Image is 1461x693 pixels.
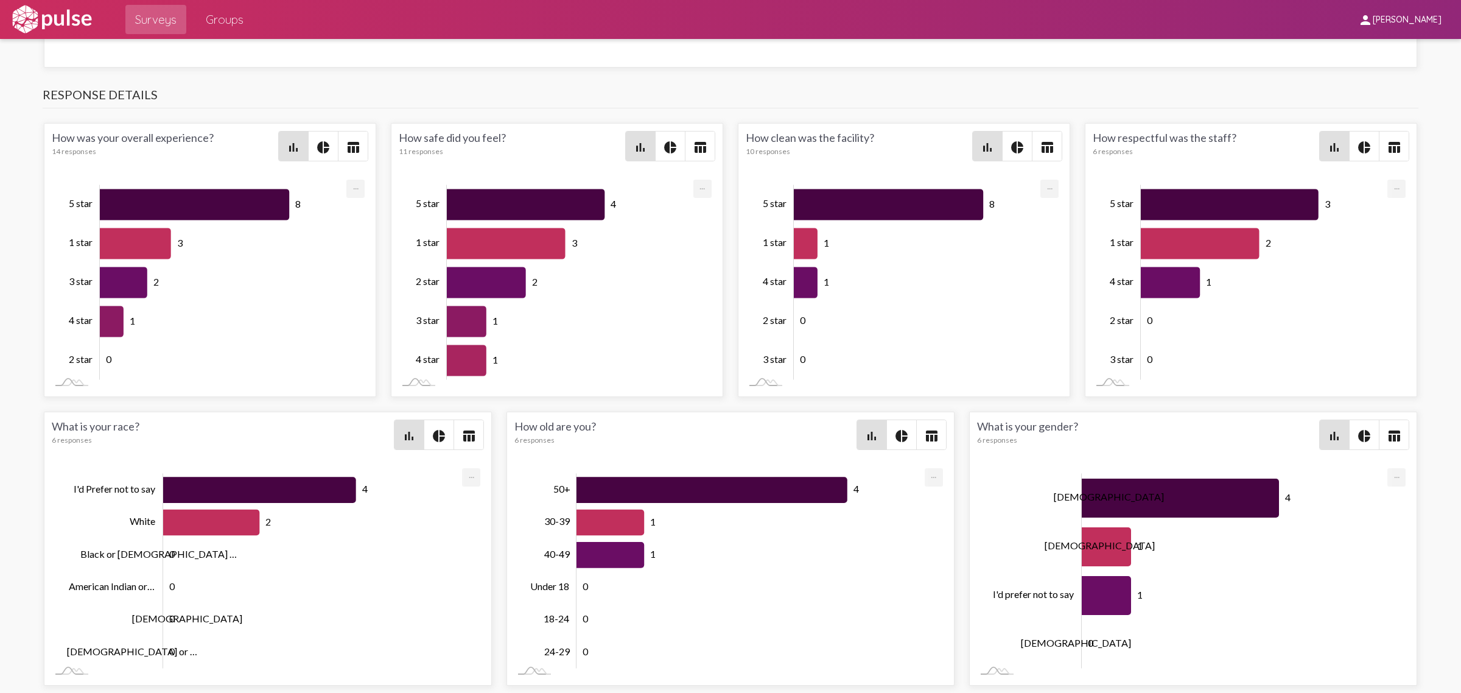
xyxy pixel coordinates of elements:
[1032,132,1062,161] button: Table view
[447,189,604,376] g: Series
[1110,275,1133,287] tspan: 4 star
[338,132,368,161] button: Table view
[1010,140,1025,155] mat-icon: pie_chart
[1379,420,1409,449] button: Table view
[993,588,1074,600] tspan: I'd prefer not to say
[530,580,569,592] tspan: Under 18
[1147,314,1153,326] tspan: 0
[106,353,112,365] tspan: 0
[583,580,589,592] tspan: 0
[52,435,394,445] div: 6 responses
[67,185,346,381] g: Chart
[163,477,356,665] g: Series
[1054,491,1164,502] tspan: [DEMOGRAPHIC_DATA]
[973,132,1002,161] button: Bar chart
[917,420,946,449] button: Table view
[1045,540,1155,551] tspan: [DEMOGRAPHIC_DATA]
[153,276,159,287] tspan: 2
[514,435,857,445] div: 6 responses
[544,548,570,560] tspan: 40-49
[416,236,440,248] tspan: 1 star
[394,420,424,449] button: Bar chart
[399,147,625,156] div: 11 responses
[1110,236,1133,248] tspan: 1 star
[693,180,712,191] a: Export [Press ENTER or use arrow keys to navigate]
[553,483,570,494] tspan: 50+
[1325,198,1331,209] tspan: 3
[1093,131,1319,161] div: How respectful was the staff?
[346,140,360,155] mat-icon: table_chart
[206,9,243,30] span: Groups
[1387,180,1406,191] a: Export [Press ENTER or use arrow keys to navigate]
[1357,140,1372,155] mat-icon: pie_chart
[992,473,1387,669] g: Chart
[544,646,570,657] tspan: 24-29
[650,515,656,527] tspan: 1
[977,420,1319,450] div: What is your gender?
[69,353,93,365] tspan: 2 star
[416,353,440,365] tspan: 4 star
[800,314,806,326] tspan: 0
[633,140,648,155] mat-icon: bar_chart
[693,140,707,155] mat-icon: table_chart
[399,131,625,161] div: How safe did you feel?
[980,140,995,155] mat-icon: bar_chart
[1348,8,1451,30] button: [PERSON_NAME]
[416,314,440,326] tspan: 3 star
[43,87,1418,108] h3: Response Details
[424,420,454,449] button: Pie style chart
[69,580,155,592] tspan: American Indian or…
[1082,479,1279,664] g: Series
[67,646,197,657] tspan: [DEMOGRAPHIC_DATA] or …
[746,147,972,156] div: 10 responses
[864,429,879,443] mat-icon: bar_chart
[296,198,301,209] tspan: 8
[853,483,859,494] tspan: 4
[530,473,924,669] g: Chart
[414,185,693,381] g: Chart
[1320,132,1349,161] button: Bar chart
[531,276,537,287] tspan: 2
[1350,132,1379,161] button: Pie style chart
[989,198,995,209] tspan: 8
[100,189,289,376] g: Series
[763,236,787,248] tspan: 1 star
[1040,180,1059,191] a: Export [Press ENTER or use arrow keys to navigate]
[416,197,440,209] tspan: 5 star
[1358,13,1373,27] mat-icon: person
[611,198,616,209] tspan: 4
[69,236,93,248] tspan: 1 star
[1141,189,1319,376] g: Series
[80,548,237,560] tspan: Black or [DEMOGRAPHIC_DATA] …
[583,613,589,624] tspan: 0
[1110,314,1133,326] tspan: 2 star
[74,483,156,494] tspan: I'd Prefer not to say
[130,315,135,326] tspan: 1
[1320,420,1349,449] button: Bar chart
[1206,276,1211,287] tspan: 1
[52,420,394,450] div: What is your race?
[130,515,155,527] tspan: White
[1327,140,1342,155] mat-icon: bar_chart
[1387,429,1401,443] mat-icon: table_chart
[309,132,338,161] button: Pie style chart
[576,477,847,665] g: Series
[362,483,368,494] tspan: 4
[1357,429,1372,443] mat-icon: pie_chart
[1040,140,1054,155] mat-icon: table_chart
[69,314,93,326] tspan: 4 star
[544,613,569,624] tspan: 18-24
[177,237,183,248] tspan: 3
[763,275,787,287] tspan: 4 star
[925,468,943,480] a: Export [Press ENTER or use arrow keys to navigate]
[1285,491,1291,502] tspan: 4
[135,9,177,30] span: Surveys
[196,5,253,34] a: Groups
[416,275,440,287] tspan: 2 star
[1108,185,1387,381] g: Chart
[763,353,787,365] tspan: 3 star
[52,131,278,161] div: How was your overall experience?
[346,180,365,191] a: Export [Press ENTER or use arrow keys to navigate]
[279,132,308,161] button: Bar chart
[492,315,498,326] tspan: 1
